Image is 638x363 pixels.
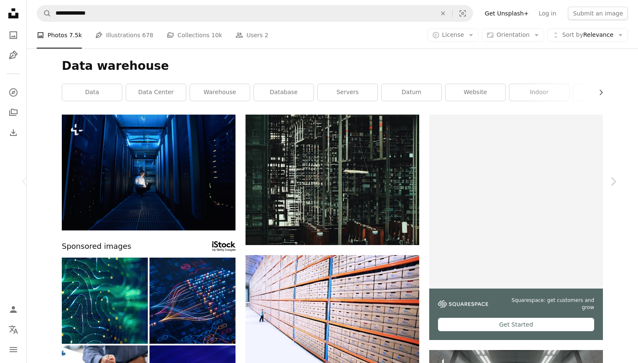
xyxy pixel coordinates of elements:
a: Data center administrator sitting on haunches before server rack and writing report on his laptop [62,169,235,176]
a: brown and blue wooden cabinet [246,307,419,314]
img: Technology Background with Flowing Lines and Light Particles [62,258,148,344]
span: Sponsored images [62,240,131,253]
a: Log in / Sign up [5,301,22,318]
button: Sort byRelevance [547,28,628,42]
a: Log in [534,7,561,20]
span: 2 [265,31,268,40]
a: indoor [509,84,569,101]
button: Language [5,321,22,338]
a: Download History [5,124,22,141]
span: 10k [211,31,222,40]
a: warehouse [190,84,250,101]
a: Squarespace: get customers and growGet Started [429,115,603,340]
a: data center [126,84,186,101]
span: License [442,31,464,38]
span: Orientation [496,31,529,38]
img: Data center administrator sitting on haunches before server rack and writing report on his laptop [62,115,235,230]
form: Find visuals sitewide [37,5,473,22]
a: data [62,84,122,101]
button: Clear [434,5,452,21]
h1: Data warehouse [62,59,603,74]
button: Submit an image [568,7,628,20]
button: Menu [5,341,22,358]
button: scroll list to the right [593,84,603,101]
a: database [254,84,314,101]
img: file-1747939142011-51e5cc87e3c9 [438,300,488,308]
img: brown wooden cubicles and chairs [246,115,419,245]
a: Next [588,141,638,222]
a: Illustrations [5,47,22,64]
span: 678 [142,31,154,40]
span: Relevance [562,31,613,39]
a: Get Unsplash+ [480,7,534,20]
div: Get Started [438,318,594,331]
a: Users 2 [235,22,268,49]
button: Visual search [453,5,473,21]
a: brown wooden cubicles and chairs [246,176,419,183]
img: AI powers big data analysis and automation workflows, showcasing neural networks and data streams... [149,258,235,344]
button: License [428,28,479,42]
a: Collections 10k [167,22,222,49]
button: Search Unsplash [37,5,51,21]
button: Orientation [482,28,544,42]
a: Explore [5,84,22,101]
a: tech [573,84,633,101]
a: datum [382,84,441,101]
a: Photos [5,27,22,43]
a: Illustrations 678 [95,22,153,49]
span: Sort by [562,31,583,38]
span: Squarespace: get customers and grow [498,297,594,311]
a: website [446,84,505,101]
a: servers [318,84,377,101]
a: Collections [5,104,22,121]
